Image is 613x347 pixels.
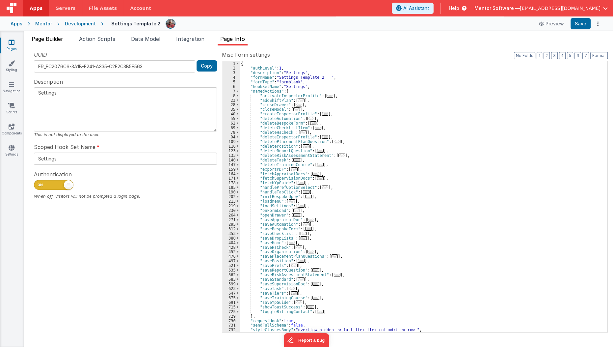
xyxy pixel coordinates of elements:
[222,167,240,172] div: 159
[322,186,329,189] span: ...
[544,52,550,59] button: 2
[222,149,240,153] div: 123
[222,153,240,158] div: 133
[222,66,240,71] div: 2
[222,259,240,263] div: 497
[514,52,535,59] button: No Folds
[131,36,160,42] span: Data Model
[222,300,240,305] div: 691
[222,144,240,149] div: 116
[474,5,520,12] span: Mentor Software —
[322,112,329,116] span: ...
[79,36,115,42] span: Action Scripts
[303,190,309,194] span: ...
[289,287,295,290] span: ...
[312,268,319,272] span: ...
[571,18,591,29] button: Save
[298,204,305,208] span: ...
[291,167,298,171] span: ...
[312,282,319,286] span: ...
[222,185,240,190] div: 185
[222,227,240,231] div: 312
[176,36,204,42] span: Integration
[291,291,298,295] span: ...
[222,328,240,332] div: 732
[559,52,566,59] button: 4
[305,195,312,198] span: ...
[289,241,295,245] span: ...
[222,309,240,314] div: 725
[317,310,324,313] span: ...
[222,241,240,245] div: 404
[296,246,302,249] span: ...
[307,305,314,309] span: ...
[222,126,240,130] div: 69
[301,232,307,235] span: ...
[303,222,309,226] span: ...
[222,102,240,107] div: 28
[222,112,240,116] div: 40
[305,227,312,231] span: ...
[222,217,240,222] div: 271
[222,98,240,103] div: 23
[34,131,217,138] div: This is not displayed to the user.
[222,135,240,139] div: 94
[222,204,240,208] div: 219
[296,301,302,304] span: ...
[222,213,240,217] div: 264
[307,117,314,120] span: ...
[222,116,240,121] div: 55
[315,126,321,130] span: ...
[312,296,319,300] span: ...
[312,172,319,176] span: ...
[222,162,240,167] div: 147
[222,268,240,273] div: 535
[222,277,240,282] div: 583
[222,199,240,204] div: 213
[392,3,434,14] button: AI Assistant
[222,84,240,89] div: 6
[307,250,314,253] span: ...
[222,291,240,296] div: 647
[222,249,240,254] div: 452
[222,181,240,185] div: 178
[520,5,600,12] span: [EMAIL_ADDRESS][DOMAIN_NAME]
[296,103,302,106] span: ...
[303,144,309,148] span: ...
[166,19,175,28] img: eba322066dbaa00baf42793ca2fab581
[222,236,240,241] div: 380
[222,89,240,94] div: 7
[332,254,338,258] span: ...
[222,319,240,323] div: 730
[222,314,240,319] div: 729
[334,273,340,276] span: ...
[222,190,240,194] div: 190
[222,305,240,309] div: 715
[222,107,240,112] div: 35
[291,264,298,267] span: ...
[111,21,160,26] h4: Settings Template 2
[301,130,307,134] span: ...
[222,286,240,291] div: 623
[590,52,608,59] button: Format
[222,158,240,162] div: 140
[89,5,117,12] span: File Assets
[220,36,245,42] span: Page Info
[222,51,270,59] span: Misc Form settings
[301,236,307,240] span: ...
[334,140,340,143] span: ...
[34,143,95,151] span: Scoped Hook Set Name
[582,52,589,59] button: 7
[222,176,240,181] div: 171
[222,194,240,199] div: 202
[222,139,240,144] div: 109
[403,5,429,12] span: AI Assistant
[293,213,300,217] span: ...
[307,218,314,221] span: ...
[289,199,295,203] span: ...
[317,149,324,153] span: ...
[197,60,217,72] button: Copy
[222,172,240,176] div: 164
[222,222,240,227] div: 295
[222,61,240,66] div: 1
